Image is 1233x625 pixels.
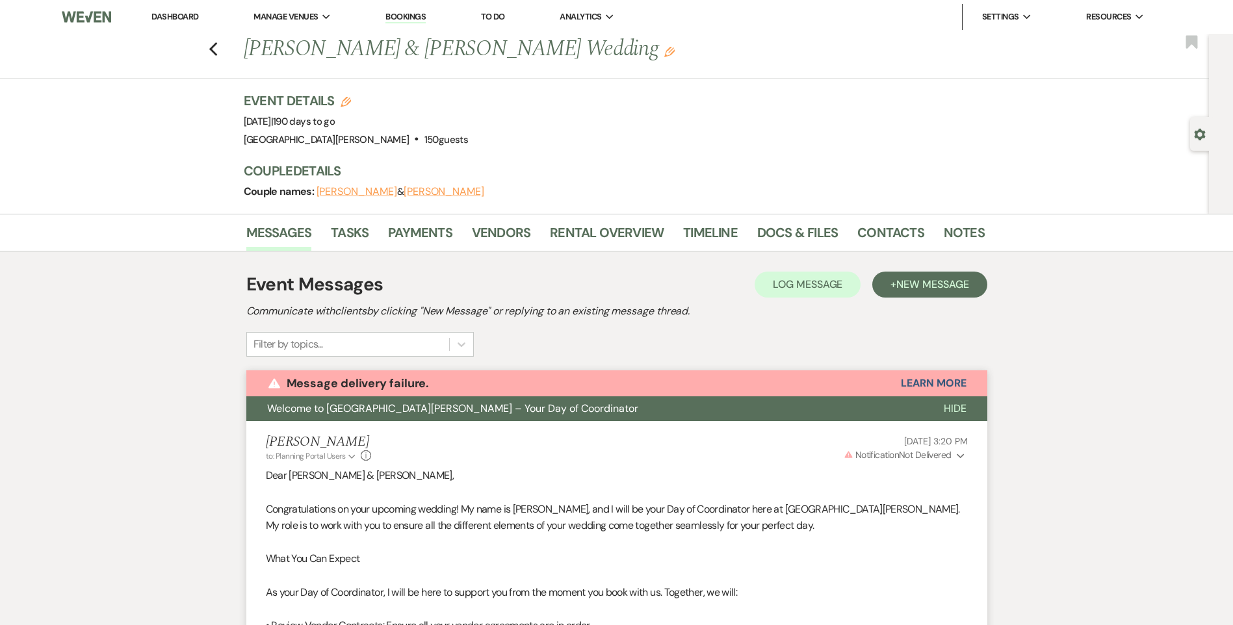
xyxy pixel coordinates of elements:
button: Hide [923,396,987,421]
span: Welcome to [GEOGRAPHIC_DATA][PERSON_NAME] – Your Day of Coordinator [267,402,638,415]
button: [PERSON_NAME] [404,186,484,197]
span: to: Planning Portal Users [266,451,346,461]
h5: [PERSON_NAME] [266,434,372,450]
button: Learn More [901,378,966,389]
span: Log Message [773,277,842,291]
span: | [271,115,335,128]
p: Message delivery failure. [287,374,430,393]
span: [GEOGRAPHIC_DATA][PERSON_NAME] [244,133,409,146]
a: Vendors [472,222,530,251]
img: Weven Logo [62,3,111,31]
span: As your Day of Coordinator, I will be here to support you from the moment you book with us. Toget... [266,585,738,599]
span: [DATE] [244,115,335,128]
span: Couple names: [244,185,317,198]
span: 190 days to go [273,115,335,128]
a: Tasks [331,222,369,251]
a: Notes [944,222,985,251]
span: [DATE] 3:20 PM [904,435,967,447]
button: [PERSON_NAME] [317,186,397,197]
h3: Event Details [244,92,468,110]
span: Not Delivered [844,449,952,461]
h3: Couple Details [244,162,972,180]
button: to: Planning Portal Users [266,450,358,462]
span: New Message [896,277,968,291]
a: Bookings [385,11,426,23]
span: Notification [855,449,899,461]
button: Welcome to [GEOGRAPHIC_DATA][PERSON_NAME] – Your Day of Coordinator [246,396,923,421]
button: Log Message [755,272,861,298]
a: Dashboard [151,11,198,22]
span: Analytics [560,10,601,23]
h2: Communicate with clients by clicking "New Message" or replying to an existing message thread. [246,303,987,319]
a: Rental Overview [550,222,664,251]
span: Congratulations on your upcoming wedding! My name is [PERSON_NAME], and I will be your Day of Coo... [266,502,960,533]
a: Payments [388,222,452,251]
span: What You Can Expect [266,552,360,565]
span: Settings [982,10,1019,23]
button: Open lead details [1194,127,1206,140]
h1: [PERSON_NAME] & [PERSON_NAME] Wedding [244,34,826,65]
button: Edit [664,45,675,57]
div: Filter by topics... [253,337,323,352]
a: Timeline [683,222,738,251]
p: Dear [PERSON_NAME] & [PERSON_NAME], [266,467,968,484]
a: Contacts [857,222,924,251]
a: To Do [481,11,505,22]
a: Docs & Files [757,222,838,251]
h1: Event Messages [246,271,383,298]
button: +New Message [872,272,987,298]
span: 150 guests [424,133,468,146]
span: Manage Venues [253,10,318,23]
span: Hide [944,402,967,415]
span: & [317,185,484,198]
button: NotificationNot Delivered [842,448,968,462]
span: Resources [1086,10,1131,23]
a: Messages [246,222,312,251]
